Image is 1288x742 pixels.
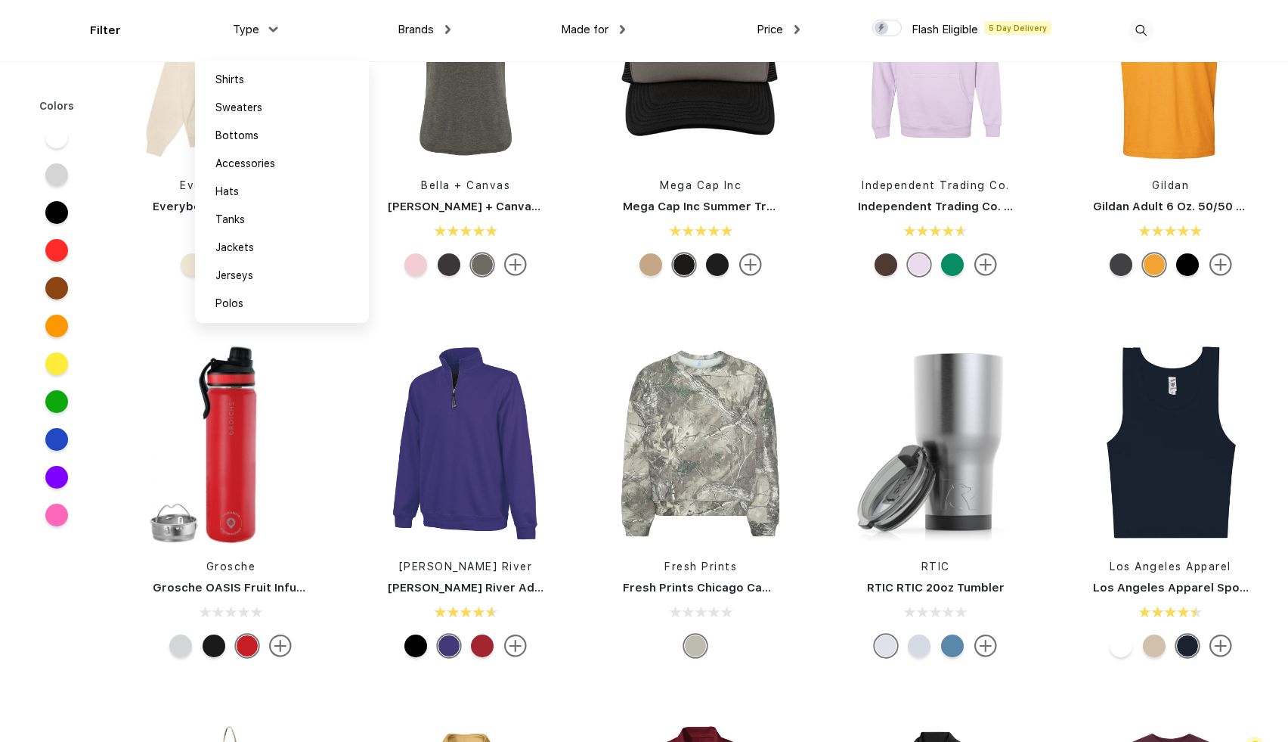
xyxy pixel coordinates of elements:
div: Camouflage [684,635,707,657]
div: Dark Heather [1110,253,1132,276]
div: Matte Slate Blue [941,635,964,657]
img: more.svg [974,635,997,657]
a: RTIC [921,560,950,573]
div: Shirts [215,72,244,88]
img: more.svg [1209,635,1232,657]
div: Kelly Green [941,253,964,276]
div: Black [1176,253,1199,276]
div: Hats [215,184,239,200]
div: Filter [90,22,121,39]
div: Brown [875,253,897,276]
img: more.svg [269,635,292,657]
div: Midnight Black [203,635,225,657]
div: Gold [1143,253,1166,276]
div: Grey With Black [673,253,695,276]
div: Colors [28,98,86,114]
a: RTIC RTIC 20oz Tumbler [867,581,1005,595]
img: func=resize&h=266 [1070,343,1271,544]
a: Everybody World Trash Hoodie [153,200,333,213]
div: Creme [1143,635,1166,657]
div: Jackets [215,240,254,256]
div: Khaki [639,253,662,276]
img: func=resize&h=266 [130,343,331,544]
img: func=resize&h=266 [600,343,801,544]
a: Grosche OASIS Fruit Infusion Water Flask [153,581,392,595]
span: Made for [561,23,608,36]
a: Grosche [206,560,256,573]
div: White [1110,635,1132,657]
img: more.svg [1209,253,1232,276]
img: more.svg [504,253,527,276]
a: [PERSON_NAME] River [399,560,533,573]
a: Fresh Prints Chicago Camo Heavyweight Crewneck [623,581,920,595]
a: Gildan [1152,179,1189,191]
span: Brands [398,23,434,36]
img: desktop_search.svg [1129,18,1153,43]
div: Matte White [908,635,930,657]
img: dropdown.png [794,25,800,34]
img: more.svg [504,635,527,657]
a: Mega Cap Inc [660,179,742,191]
div: Flame Red [236,635,259,657]
img: dropdown.png [620,25,625,34]
img: func=resize&h=266 [835,343,1036,544]
div: Navy [1176,635,1199,657]
div: Khaki With Black [706,253,729,276]
img: dropdown.png [445,25,450,34]
div: Red Marble [404,253,427,276]
span: Price [757,23,783,36]
a: Los Angeles Apparel [1110,560,1231,573]
img: more.svg [974,253,997,276]
img: more.svg [739,253,762,276]
div: Purple [438,635,460,657]
img: func=resize&h=266 [365,343,566,544]
div: Black Marble [438,253,460,276]
div: Accessories [215,156,275,172]
a: Independent Trading Co. Midweight Hooded Sweatshirt [858,200,1179,213]
div: Polos [215,296,243,312]
a: Independent Trading Co. [862,179,1010,191]
div: Tanks [215,212,245,228]
div: Sweaters [215,100,262,116]
div: Jerseys [215,268,253,284]
a: [PERSON_NAME] River Adult Crosswind Quarter Zip Sweatshirt [388,581,751,595]
span: Flash Eligible [912,23,978,36]
div: Lavender [908,253,930,276]
div: Pearl [169,635,192,657]
a: [PERSON_NAME] + Canvas [DEMOGRAPHIC_DATA]' Slouchy T-Shirt [388,200,766,213]
div: Dark Gry Heather [471,253,494,276]
span: Type [233,23,259,36]
div: Bottoms [215,128,259,144]
a: Everybody World [180,179,282,191]
div: Scour [181,253,203,276]
a: Bella + Canvas [421,179,510,191]
img: dropdown.png [269,26,278,32]
a: Mega Cap Inc Summer Trucker Cap [623,200,825,213]
a: Fresh Prints [664,560,737,573]
div: Black [404,635,427,657]
div: Stainless Steel [875,635,897,657]
div: Red [471,635,494,657]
